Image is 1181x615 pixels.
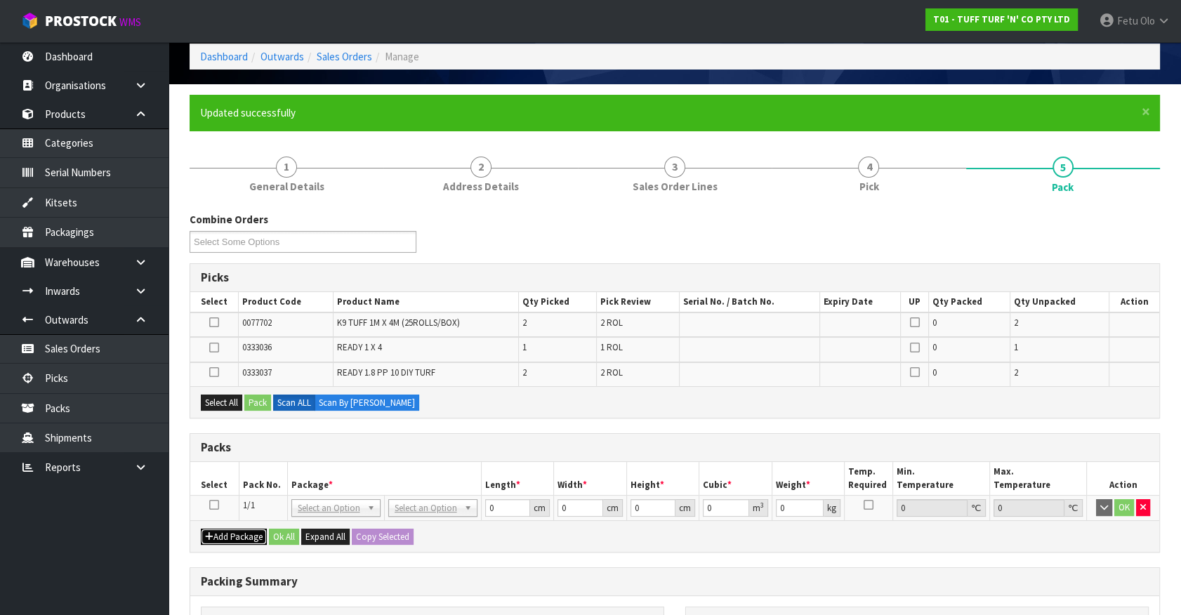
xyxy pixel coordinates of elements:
span: 1 [522,341,527,353]
span: ProStock [45,12,117,30]
span: 0 [932,366,937,378]
span: 2 [470,157,491,178]
span: 1 [276,157,297,178]
a: Dashboard [200,50,248,63]
th: Product Name [334,292,519,312]
th: Qty Packed [928,292,1010,312]
th: Action [1087,462,1160,495]
span: READY 1 X 4 [337,341,382,353]
span: Fetu [1117,14,1138,27]
div: cm [603,499,623,517]
span: General Details [249,179,324,194]
span: Address Details [443,179,519,194]
a: Sales Orders [317,50,372,63]
th: Pick Review [597,292,680,312]
span: 1/1 [243,499,255,511]
th: Serial No. / Batch No. [679,292,819,312]
button: Ok All [269,529,299,545]
th: Width [554,462,627,495]
div: m [749,499,768,517]
span: Expand All [305,531,345,543]
span: Olo [1140,14,1155,27]
button: Copy Selected [352,529,414,545]
div: ℃ [968,499,986,517]
span: READY 1.8 PP 10 DIY TURF [337,366,435,378]
th: Cubic [699,462,772,495]
h3: Packs [201,441,1149,454]
span: 4 [858,157,879,178]
label: Combine Orders [190,212,268,227]
span: 2 [1014,366,1018,378]
span: 2 ROL [600,317,623,329]
span: 0077702 [242,317,272,329]
th: UP [901,292,929,312]
button: OK [1114,499,1134,516]
th: Height [626,462,699,495]
h3: Packing Summary [201,575,1149,588]
th: Package [287,462,481,495]
th: Length [481,462,554,495]
div: cm [530,499,550,517]
span: 2 [1014,317,1018,329]
span: Pick [859,179,878,194]
span: 2 [522,366,527,378]
button: Select All [201,395,242,411]
span: K9 TUFF 1M X 4M (25ROLLS/BOX) [337,317,460,329]
span: 5 [1053,157,1074,178]
th: Select [190,292,239,312]
th: Min. Temperature [893,462,990,495]
span: 3 [664,157,685,178]
span: 1 [1014,341,1018,353]
span: 0 [932,317,937,329]
span: 2 ROL [600,366,623,378]
button: Expand All [301,529,350,545]
button: Pack [244,395,271,411]
span: Select an Option [395,500,458,517]
span: Updated successfully [200,106,296,119]
span: Select an Option [298,500,362,517]
small: WMS [119,15,141,29]
th: Weight [772,462,845,495]
th: Expiry Date [820,292,901,312]
a: Outwards [260,50,304,63]
span: × [1142,102,1150,121]
span: Sales Order Lines [633,179,718,194]
th: Max. Temperature [990,462,1087,495]
th: Pack No. [239,462,287,495]
img: cube-alt.png [21,12,39,29]
span: 0333036 [242,341,272,353]
strong: T01 - TUFF TURF 'N' CO PTY LTD [933,13,1070,25]
span: 2 [522,317,527,329]
span: 0 [932,341,937,353]
th: Product Code [239,292,334,312]
button: Add Package [201,529,267,545]
span: Pack [1052,180,1074,194]
th: Qty Unpacked [1010,292,1109,312]
th: Qty Picked [519,292,597,312]
div: kg [824,499,840,517]
span: 1 ROL [600,341,623,353]
div: ℃ [1064,499,1083,517]
span: Manage [385,50,419,63]
sup: 3 [760,501,764,510]
div: cm [675,499,695,517]
th: Action [1109,292,1159,312]
a: T01 - TUFF TURF 'N' CO PTY LTD [925,8,1078,31]
label: Scan By [PERSON_NAME] [315,395,419,411]
label: Scan ALL [273,395,315,411]
th: Select [190,462,239,495]
th: Temp. Required [845,462,893,495]
span: 0333037 [242,366,272,378]
h3: Picks [201,271,1149,284]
